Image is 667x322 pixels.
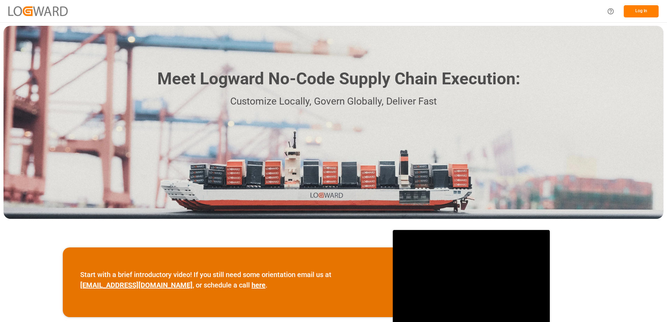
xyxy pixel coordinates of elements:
button: Help Center [603,3,619,19]
img: Logward_new_orange.png [8,6,68,16]
a: [EMAIL_ADDRESS][DOMAIN_NAME] [80,281,193,289]
h1: Meet Logward No-Code Supply Chain Execution: [157,67,520,91]
button: Log In [624,5,659,17]
p: Customize Locally, Govern Globally, Deliver Fast [147,94,520,109]
a: here [252,281,265,289]
p: Start with a brief introductory video! If you still need some orientation email us at , or schedu... [80,269,375,290]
